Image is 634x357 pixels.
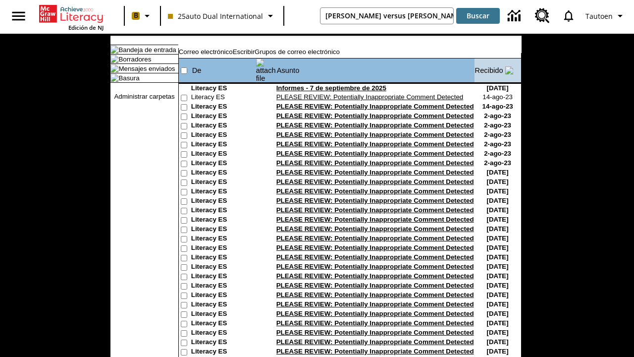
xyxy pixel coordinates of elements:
[276,263,474,270] a: PLEASE REVIEW: Potentially Inappropriate Comment Detected
[502,2,529,30] a: Centro de información
[276,131,474,138] a: PLEASE REVIEW: Potentially Inappropriate Comment Detected
[529,2,556,29] a: Centro de recursos, Se abrirá en una pestaña nueva.
[320,8,454,24] input: Buscar campo
[118,56,151,63] a: Borradores
[128,7,157,25] button: Boost El color de la clase es melocotón. Cambiar el color de la clase.
[110,46,118,54] img: folder_icon_pick.gif
[191,282,256,291] td: Literacy ES
[276,244,474,251] a: PLEASE REVIEW: Potentially Inappropriate Comment Detected
[276,150,474,157] a: PLEASE REVIEW: Potentially Inappropriate Comment Detected
[276,84,386,92] a: Informes - 7 de septiembre de 2025
[255,48,340,56] a: Grupos de correo electrónico
[487,338,509,346] nobr: [DATE]
[39,3,104,31] div: Portada
[276,300,474,308] a: PLEASE REVIEW: Potentially Inappropriate Comment Detected
[276,225,474,233] a: PLEASE REVIEW: Potentially Inappropriate Comment Detected
[276,348,474,355] a: PLEASE REVIEW: Potentially Inappropriate Comment Detected
[484,159,511,167] nobr: 2-ago-23
[191,291,256,300] td: Literacy ES
[276,140,474,148] a: PLEASE REVIEW: Potentially Inappropriate Comment Detected
[276,216,474,223] a: PLEASE REVIEW: Potentially Inappropriate Comment Detected
[191,197,256,206] td: Literacy ES
[191,329,256,338] td: Literacy ES
[581,7,630,25] button: Perfil/Configuración
[276,103,474,110] a: PLEASE REVIEW: Potentially Inappropriate Comment Detected
[482,103,513,110] nobr: 14-ago-23
[487,300,509,308] nobr: [DATE]
[110,74,118,82] img: folder_icon.gif
[168,11,263,21] span: 25auto Dual International
[191,253,256,263] td: Literacy ES
[484,140,511,148] nobr: 2-ago-23
[276,272,474,280] a: PLEASE REVIEW: Potentially Inappropriate Comment Detected
[487,319,509,327] nobr: [DATE]
[114,93,174,100] a: Administrar carpetas
[487,244,509,251] nobr: [DATE]
[276,310,474,317] a: PLEASE REVIEW: Potentially Inappropriate Comment Detected
[191,263,256,272] td: Literacy ES
[505,66,513,74] img: arrow_down.gif
[191,121,256,131] td: Literacy ES
[487,197,509,204] nobr: [DATE]
[191,319,256,329] td: Literacy ES
[191,310,256,319] td: Literacy ES
[179,48,233,56] a: Correo electrónico
[191,169,256,178] td: Literacy ES
[191,225,256,235] td: Literacy ES
[487,84,509,92] nobr: [DATE]
[487,272,509,280] nobr: [DATE]
[487,263,509,270] nobr: [DATE]
[456,8,500,24] button: Buscar
[191,112,256,121] td: Literacy ES
[487,225,509,233] nobr: [DATE]
[482,93,513,101] nobr: 14-ago-23
[487,178,509,185] nobr: [DATE]
[487,235,509,242] nobr: [DATE]
[192,66,202,74] a: De
[191,131,256,140] td: Literacy ES
[191,235,256,244] td: Literacy ES
[68,24,104,31] span: Edición de NJ
[276,121,474,129] a: PLEASE REVIEW: Potentially Inappropriate Comment Detected
[556,3,581,29] a: Notificaciones
[191,348,256,357] td: Literacy ES
[487,253,509,261] nobr: [DATE]
[276,253,474,261] a: PLEASE REVIEW: Potentially Inappropriate Comment Detected
[276,282,474,289] a: PLEASE REVIEW: Potentially Inappropriate Comment Detected
[276,235,474,242] a: PLEASE REVIEW: Potentially Inappropriate Comment Detected
[276,291,474,298] a: PLEASE REVIEW: Potentially Inappropriate Comment Detected
[191,150,256,159] td: Literacy ES
[191,338,256,348] td: Literacy ES
[191,244,256,253] td: Literacy ES
[118,65,175,72] a: Mensajes enviados
[276,178,474,185] a: PLEASE REVIEW: Potentially Inappropriate Comment Detected
[134,9,138,22] span: B
[191,103,256,112] td: Literacy ES
[233,48,255,56] a: Escribir
[191,140,256,150] td: Literacy ES
[191,159,256,169] td: Literacy ES
[276,169,474,176] a: PLEASE REVIEW: Potentially Inappropriate Comment Detected
[487,216,509,223] nobr: [DATE]
[191,84,256,93] td: Literacy ES
[487,329,509,336] nobr: [DATE]
[487,282,509,289] nobr: [DATE]
[191,300,256,310] td: Literacy ES
[191,272,256,282] td: Literacy ES
[276,159,474,167] a: PLEASE REVIEW: Potentially Inappropriate Comment Detected
[256,59,276,82] img: attach file
[487,187,509,195] nobr: [DATE]
[276,112,474,119] a: PLEASE REVIEW: Potentially Inappropriate Comment Detected
[276,197,474,204] a: PLEASE REVIEW: Potentially Inappropriate Comment Detected
[191,178,256,187] td: Literacy ES
[110,55,118,63] img: folder_icon.gif
[487,169,509,176] nobr: [DATE]
[191,187,256,197] td: Literacy ES
[191,216,256,225] td: Literacy ES
[276,319,474,327] a: PLEASE REVIEW: Potentially Inappropriate Comment Detected
[276,93,464,101] a: PLEASE REVIEW: Potentially Inappropriate Comment Detected
[276,206,474,214] a: PLEASE REVIEW: Potentially Inappropriate Comment Detected
[276,187,474,195] a: PLEASE REVIEW: Potentially Inappropriate Comment Detected
[487,310,509,317] nobr: [DATE]
[276,338,474,346] a: PLEASE REVIEW: Potentially Inappropriate Comment Detected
